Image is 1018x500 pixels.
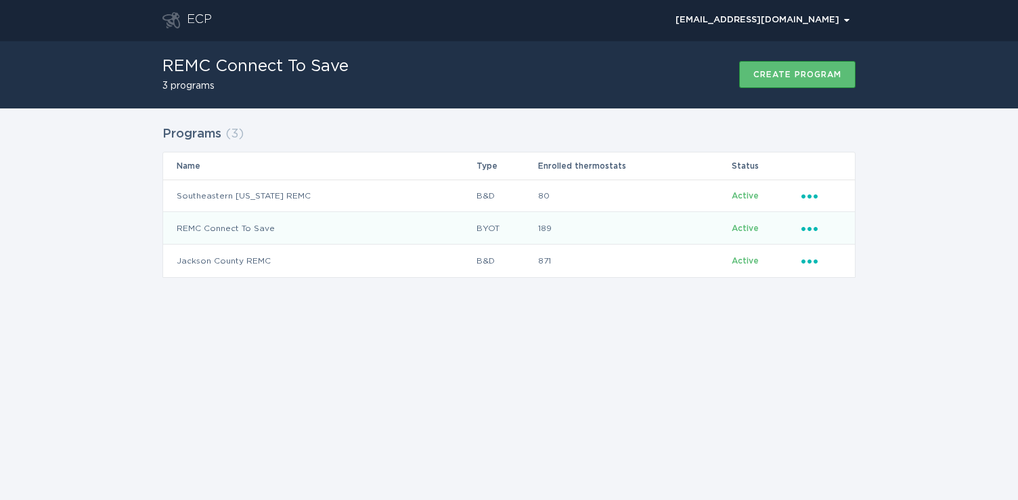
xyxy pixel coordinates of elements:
button: Create program [739,61,856,88]
td: 80 [537,180,731,212]
tr: Table Headers [163,152,855,180]
th: Name [163,152,476,180]
td: B&D [476,180,537,212]
tr: 018c80e21b074e1dbea556059b7490ca [163,212,855,245]
td: Jackson County REMC [163,245,476,277]
th: Type [476,152,537,180]
tr: 623e49714aa345e18753b5ad16d90363 [163,245,855,277]
div: Popover menu [801,188,841,203]
span: Active [732,192,759,200]
th: Status [731,152,801,180]
tr: 8d39f132379942f0b532d88d79a4e65e [163,180,855,212]
div: [EMAIL_ADDRESS][DOMAIN_NAME] [676,16,849,24]
td: B&D [476,245,537,277]
button: Go to dashboard [162,12,180,28]
td: 871 [537,245,731,277]
td: 189 [537,212,731,245]
td: BYOT [476,212,537,245]
span: Active [732,224,759,232]
td: Southeastern [US_STATE] REMC [163,180,476,212]
h2: Programs [162,122,221,146]
div: Create program [753,70,841,79]
th: Enrolled thermostats [537,152,731,180]
span: ( 3 ) [225,128,244,140]
div: Popover menu [801,221,841,236]
span: Active [732,257,759,265]
div: Popover menu [801,253,841,268]
div: ECP [187,12,212,28]
div: Popover menu [669,10,856,30]
td: REMC Connect To Save [163,212,476,245]
h1: REMC Connect To Save [162,58,349,75]
h2: 3 programs [162,81,349,91]
button: Open user account details [669,10,856,30]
